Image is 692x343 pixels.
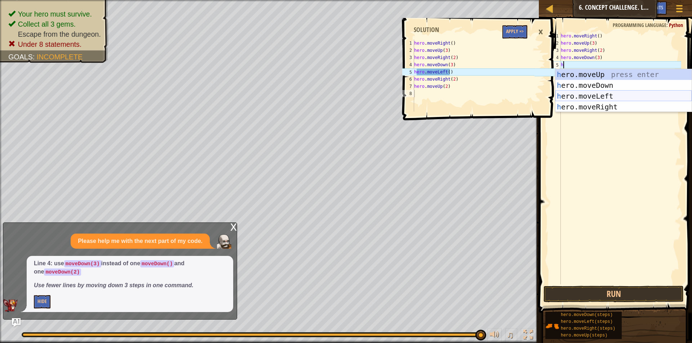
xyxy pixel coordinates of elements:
[34,259,226,276] p: Line 4: use instead of one and one
[666,22,669,28] span: :
[34,282,194,288] em: Use fewer lines by moving down 3 steps in one command.
[8,29,101,39] li: Escape from the dungeon.
[8,39,101,49] li: Under 8 statements.
[12,318,21,327] button: Ask AI
[670,1,688,18] button: Show game menu
[78,237,203,245] p: Please help me with the next part of my code.
[8,19,101,29] li: Collect all 3 gems.
[402,68,414,76] div: 5
[64,260,101,267] code: moveDown(3)
[544,286,684,302] button: Run
[33,53,37,61] span: :
[628,1,648,15] button: Ask AI
[402,40,414,47] div: 1
[18,20,76,28] span: Collect all 3 gems.
[3,299,18,312] img: AI
[8,9,101,19] li: Your hero must survive.
[18,10,92,18] span: Your hero must survive.
[8,53,33,61] span: Goals
[502,25,527,39] button: Apply =>
[402,47,414,54] div: 2
[18,40,81,48] span: Under 8 statements.
[217,234,231,249] img: Player
[561,319,613,324] span: hero.moveLeft(steps)
[140,260,174,267] code: moveDown()
[561,333,608,338] span: hero.moveUp(steps)
[534,24,547,40] div: ×
[669,22,683,28] span: Python
[561,312,613,317] span: hero.moveDown(steps)
[44,268,81,276] code: moveDown(2)
[402,76,414,83] div: 6
[402,61,414,68] div: 4
[561,326,615,331] span: hero.moveRight(steps)
[402,83,414,90] div: 7
[632,4,644,11] span: Ask AI
[34,295,50,308] button: Hide
[410,25,443,35] div: Solution
[613,22,666,28] span: Programming language
[402,54,414,61] div: 3
[402,90,414,97] div: 8
[651,4,663,11] span: Hints
[18,30,101,38] span: Escape from the dungeon.
[37,53,83,61] span: Incomplete
[230,223,237,230] div: x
